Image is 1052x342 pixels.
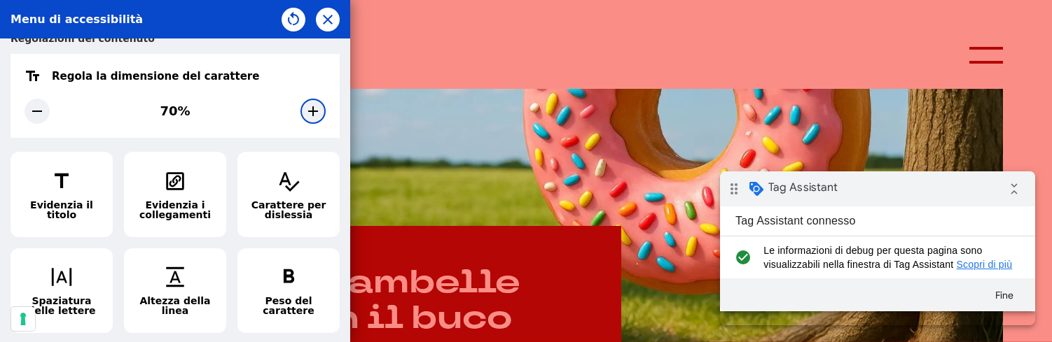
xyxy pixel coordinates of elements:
button: Ripristina impostazioni [282,8,305,31]
button: Altezza della linea [124,248,226,334]
button: Evidenzia i collegamenti [124,152,226,237]
span: Peso del carattere [249,296,328,315]
div: Menu di accessibilità [11,14,143,25]
div: Diminuisci la dimensione del carattere [25,99,50,124]
button: Spaziatura delle lettere [11,248,113,334]
span: Carattere per dislessia [249,200,328,220]
div: Aumenta la dimensione del carattere [300,99,326,124]
div: Regolazioni del contenuto [11,23,340,54]
div: 70% [160,105,190,117]
button: Le tue preferenze relative al consenso per le tecnologie di tracciamento [11,307,35,331]
i: Comprimi badge di debug [280,3,308,31]
span: Le informazioni di debug per questa pagina sono visualizzabili nella finestra di Tag Assistant [43,72,292,100]
button: Chiudi [316,8,340,31]
i: check_circle [11,72,34,100]
div: Regola la dimensione del carattere [52,71,259,82]
span: Altezza della linea [136,296,214,315]
span: Evidenzia i collegamenti [136,200,214,220]
button: Peso del carattere [237,248,340,334]
span: Spaziatura delle lettere [22,296,101,315]
span: Evidenzia il titolo [22,200,101,220]
span: Tag Assistant [48,9,118,23]
button: Carattere per dislessia [237,152,340,237]
button: Fine [259,111,310,136]
a: Scopri di più [237,87,293,99]
button: Evidenzia il titolo [11,152,113,237]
